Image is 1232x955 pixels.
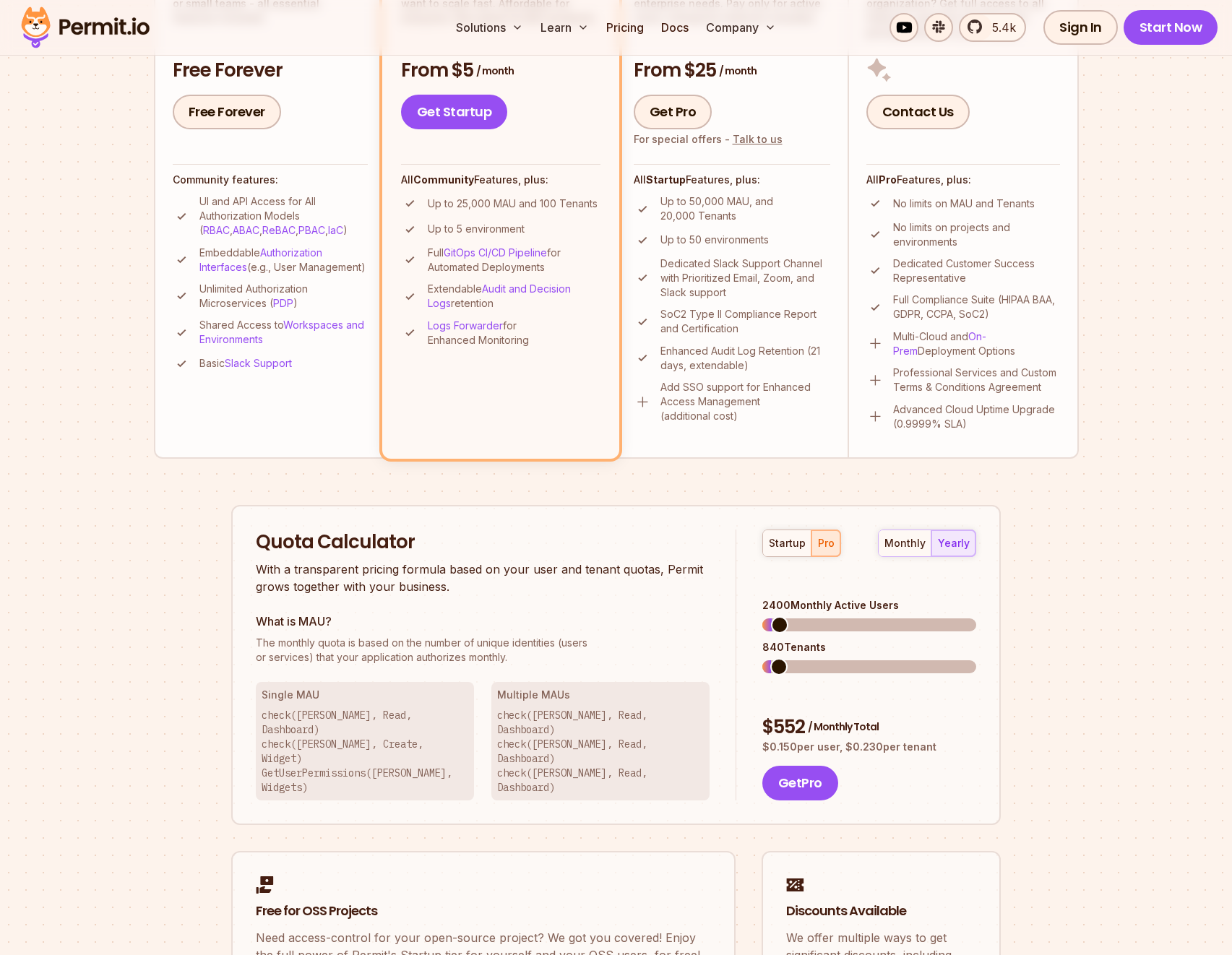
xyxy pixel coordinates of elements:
a: RBAC [203,224,230,236]
a: Get Startup [401,95,508,129]
h3: Multiple MAUs [497,688,704,702]
p: No limits on projects and environments [893,220,1060,249]
p: Full for Automated Deployments [428,246,600,275]
img: Permit logo [14,3,156,52]
h4: All Features, plus: [401,173,600,187]
span: / month [476,64,514,78]
p: $ 0.150 per user, $ 0.230 per tenant [762,740,976,754]
a: Start Now [1124,10,1218,45]
div: For special offers - [634,132,783,147]
a: Logs Forwarder [428,319,503,332]
a: Authorization Interfaces [199,246,322,273]
a: GitOps CI/CD Pipeline [444,246,547,259]
p: for Enhanced Monitoring [428,319,600,347]
p: Full Compliance Suite (HIPAA BAA, GDPR, CCPA, SoC2) [893,293,1060,321]
div: 2400 Monthly Active Users [762,598,976,613]
h3: From $25 [634,58,830,84]
h2: Quota Calculator [256,530,710,556]
a: Audit and Decision Logs [428,282,571,309]
p: Multi-Cloud and Deployment Options [893,329,1060,358]
a: Get Pro [634,95,712,129]
button: Company [700,13,782,42]
p: Unlimited Authorization Microservices ( ) [199,282,368,311]
a: PDP [273,297,293,309]
p: Dedicated Customer Success Representative [893,256,1060,285]
strong: Pro [879,173,897,186]
a: PBAC [298,224,325,236]
p: Up to 5 environment [428,222,525,236]
a: ABAC [233,224,259,236]
p: UI and API Access for All Authorization Models ( , , , , ) [199,194,368,238]
p: check([PERSON_NAME], Read, Dashboard) check([PERSON_NAME], Create, Widget) GetUserPermissions([PE... [262,708,468,795]
p: Up to 50,000 MAU, and 20,000 Tenants [660,194,830,223]
a: IaC [328,224,343,236]
p: or services) that your application authorizes monthly. [256,636,710,665]
a: Contact Us [866,95,970,129]
h3: From $5 [401,58,600,84]
p: Advanced Cloud Uptime Upgrade (0.9999% SLA) [893,402,1060,431]
a: Sign In [1043,10,1118,45]
h3: What is MAU? [256,613,710,630]
button: Solutions [450,13,529,42]
p: No limits on MAU and Tenants [893,196,1035,211]
div: 840 Tenants [762,640,976,654]
p: SoC2 Type II Compliance Report and Certification [660,307,830,336]
a: 5.4k [959,13,1026,42]
h4: All Features, plus: [866,173,1060,187]
p: Basic [199,356,292,371]
h2: Free for OSS Projects [256,902,711,920]
p: Extendable retention [428,282,600,311]
a: Docs [655,13,694,42]
a: ReBAC [262,224,296,236]
span: / month [719,64,757,78]
p: Embeddable (e.g., User Management) [199,246,368,275]
h3: Single MAU [262,688,468,702]
div: monthly [884,536,926,550]
a: Pricing [600,13,650,42]
p: With a transparent pricing formula based on your user and tenant quotas, Permit grows together wi... [256,561,710,595]
strong: Community [413,173,474,186]
a: On-Prem [893,330,986,357]
span: The monthly quota is based on the number of unique identities (users [256,636,710,650]
p: Dedicated Slack Support Channel with Prioritized Email, Zoom, and Slack support [660,256,830,300]
span: / Monthly Total [808,720,879,734]
a: Talk to us [733,133,783,145]
div: startup [769,536,806,550]
p: check([PERSON_NAME], Read, Dashboard) check([PERSON_NAME], Read, Dashboard) check([PERSON_NAME], ... [497,708,704,795]
h3: Free Forever [173,58,368,84]
p: Professional Services and Custom Terms & Conditions Agreement [893,366,1060,394]
p: Up to 25,000 MAU and 100 Tenants [428,196,598,211]
p: Up to 50 environments [660,233,769,247]
p: Enhanced Audit Log Retention (21 days, extendable) [660,344,830,373]
p: Add SSO support for Enhanced Access Management (additional cost) [660,380,830,423]
p: Shared Access to [199,318,368,347]
h4: Community features: [173,173,368,187]
span: 5.4k [983,19,1016,36]
div: $ 552 [762,714,976,740]
a: Free Forever [173,95,281,129]
h2: Discounts Available [786,902,976,920]
a: Slack Support [225,357,292,369]
h4: All Features, plus: [634,173,830,187]
button: GetPro [762,766,838,800]
strong: Startup [646,173,686,186]
button: Learn [535,13,595,42]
